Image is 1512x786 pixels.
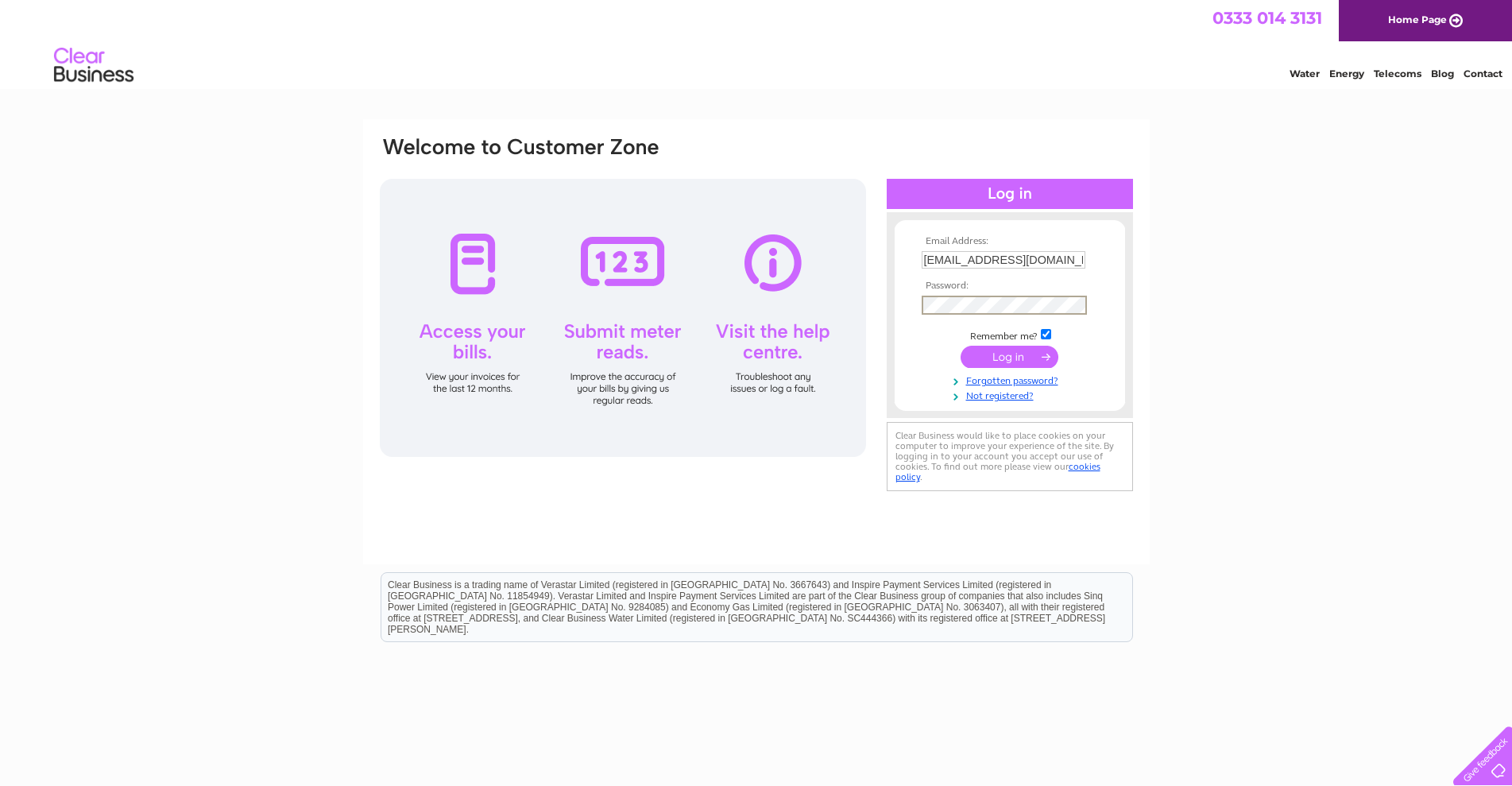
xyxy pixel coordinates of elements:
[922,372,1102,387] a: Forgotten password?
[53,41,134,90] img: logo.png
[895,461,1100,482] a: cookies policy
[918,281,1102,292] th: Password:
[1290,68,1320,79] a: Water
[1329,68,1364,79] a: Energy
[887,422,1133,491] div: Clear Business would like to place cookies on your computer to improve your experience of the sit...
[381,9,1132,77] div: Clear Business is a trading name of Verastar Limited (registered in [GEOGRAPHIC_DATA] No. 3667643...
[918,236,1102,247] th: Email Address:
[961,346,1058,368] input: Submit
[1464,68,1502,79] a: Contact
[918,327,1102,343] td: Remember me?
[922,387,1102,402] a: Not registered?
[1374,68,1421,79] a: Telecoms
[1212,8,1322,28] a: 0333 014 3131
[1431,68,1454,79] a: Blog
